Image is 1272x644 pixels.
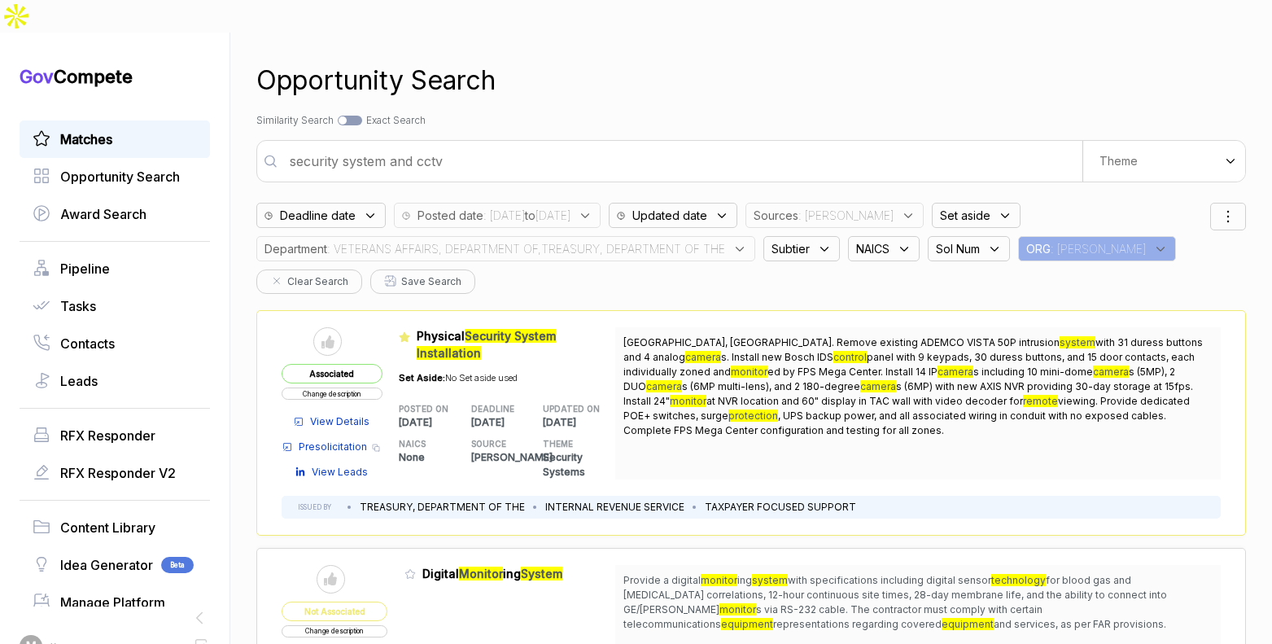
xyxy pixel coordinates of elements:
h5: POSTED ON [399,403,445,415]
span: RFX Responder [60,426,155,445]
span: , UPS backup power, and all associated wiring in conduit with no exposed cables. Complete FPS Meg... [623,410,1166,436]
p: [DATE] [543,415,615,430]
h5: DEADLINE [471,403,518,415]
span: Gov [20,66,54,87]
mark: camera [938,366,973,378]
span: Provide a digital [623,574,701,586]
a: Tasks [33,296,197,316]
mark: protection [728,410,778,422]
a: Content Library [33,518,197,537]
span: Presolicitation [299,440,367,454]
button: Clear Search [256,269,362,294]
span: Set aside [940,207,990,224]
li: INTERNAL REVENUE SERVICE [545,500,684,515]
span: Clear Search [287,274,348,289]
p: [DATE] [471,415,544,430]
button: Save Search [370,269,475,294]
span: Pipeline [60,259,110,278]
span: View Details [310,414,369,429]
mark: Security System Installation [417,329,556,360]
mark: monitor [701,574,737,586]
span: Not Associated [282,602,387,621]
a: Contacts [33,334,197,353]
span: Contacts [60,334,115,353]
h5: THEME [543,438,589,450]
a: Matches [33,129,197,149]
span: Sources [754,207,798,224]
mark: Monitor [459,567,503,580]
b: to [525,208,535,222]
span: Physical [417,329,465,343]
span: ing [737,574,752,586]
button: Change description [282,625,387,637]
mark: monitor [719,603,756,616]
span: Digital [422,567,459,580]
h1: Compete [20,65,210,88]
span: with specifications including digital sensor [788,574,991,586]
span: Award Search [60,204,146,224]
mark: system [752,574,788,586]
span: s including 10 mini-dome [973,366,1093,378]
h1: Opportunity Search [256,61,496,100]
span: s via RS-232 cable. The contractor must comply with certain telecommunications [623,603,1043,630]
span: Department [264,240,327,257]
span: : [PERSON_NAME] [798,207,894,224]
mark: technology [991,574,1046,586]
span: Similarity Search [256,114,334,126]
a: Pipeline [33,259,197,278]
button: Change description [282,388,382,400]
h5: UPDATED ON [543,403,589,415]
span: Tasks [60,296,96,316]
span: Theme [1099,154,1138,169]
mark: control [833,351,867,363]
span: for blood gas and [MEDICAL_DATA] correlations, 12-hour continuous site times, 28-day membrane lif... [623,574,1167,616]
a: Presolicitation [282,440,367,454]
mark: camera [1093,366,1129,378]
li: TAXPAYER FOCUSED SUPPORT [705,500,856,515]
span: RFX Responder V2 [60,463,176,483]
mark: camera [646,380,682,392]
mark: system [1060,336,1095,348]
span: Manage Platform [60,593,165,612]
span: ed by FPS Mega Center. Install 14 IP [767,366,938,378]
span: Subtier [772,240,810,257]
span: ing [503,567,521,580]
span: and services, as per FAR provisions. [994,618,1166,630]
span: [GEOGRAPHIC_DATA], [GEOGRAPHIC_DATA]. Remove existing ADEMCO VISTA 50P intrusion [623,336,1060,348]
span: Exact Search [366,114,426,126]
mark: remote [1023,395,1058,407]
span: NAICS [856,240,890,257]
span: representations regarding covered [773,618,942,630]
span: at NVR location and 60" display in TAC wall with video decoder for [706,395,1023,407]
span: Sol Num [936,240,980,257]
p: None [399,450,471,465]
span: : [DATE] [DATE] [483,207,570,224]
span: s (6MP multi-lens), and 2 180-degree [682,380,860,392]
a: Leads [33,371,197,391]
span: Set Aside: [399,372,445,383]
p: [DATE] [399,415,471,430]
a: Manage Platform [33,593,197,612]
p: [PERSON_NAME] [471,450,544,465]
mark: equipment [942,618,994,630]
span: Deadline date [280,207,356,224]
a: Opportunity Search [33,167,197,186]
span: Posted date [417,207,483,224]
span: Matches [60,129,112,149]
span: Content Library [60,518,155,537]
mark: monitor [731,366,767,378]
span: View Leads [312,465,368,480]
span: No Set aside used [445,372,518,383]
span: ORG [1026,240,1051,257]
span: Leads [60,371,98,391]
span: Updated date [632,207,707,224]
mark: camera [860,380,896,392]
span: Associated [282,364,382,383]
span: : VETERANS AFFAIRS, DEPARTMENT OF,TREASURY, DEPARTMENT OF THE [327,240,725,257]
p: Security Systems [543,450,615,480]
mark: equipment [721,618,773,630]
span: Opportunity Search [60,167,180,186]
a: Idea GeneratorBeta [33,555,197,575]
li: TREASURY, DEPARTMENT OF THE [360,500,525,515]
span: panel with 9 keypads, 30 duress buttons, and 15 door contacts, each individually zoned and [623,351,1195,378]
